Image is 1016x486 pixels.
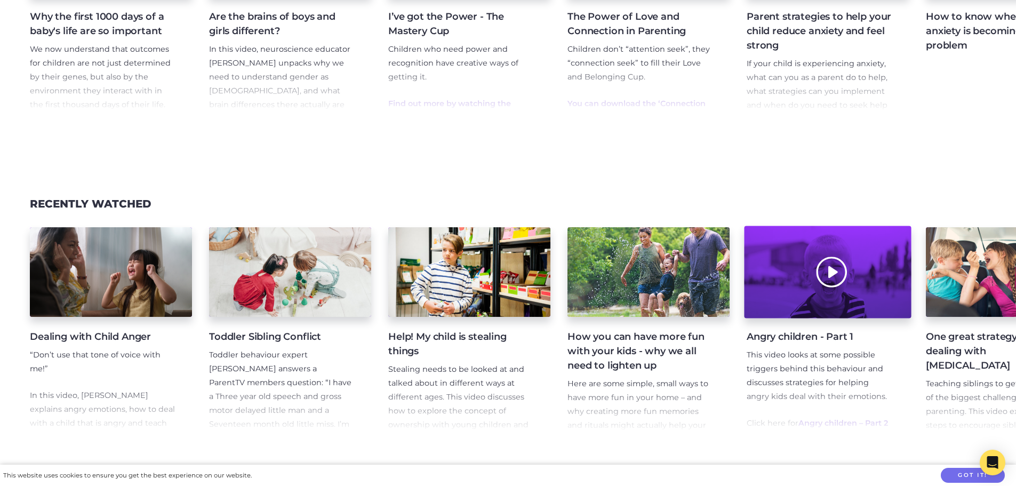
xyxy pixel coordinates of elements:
h4: Parent strategies to help your child reduce anxiety and feel strong [747,10,892,53]
span: In this video, neuroscience educator [PERSON_NAME] unpacks why we need to understand gender as [D... [209,44,354,137]
span: We now understand that outcomes for children are not just determined by their genes, but also by ... [30,44,171,150]
h3: recently watched [30,197,151,210]
div: This website uses cookies to ensure you get the best experience on our website. [3,470,252,481]
h4: Why the first 1000 days of a baby's life are so important [30,10,175,38]
h4: Help! My child is stealing things [388,330,533,358]
a: Dealing with Child Anger “Don’t use that tone of voice with me!” In this video, [PERSON_NAME] exp... [30,227,192,432]
p: Here are some simple, small ways to have more fun in your home – and why creating more fun memori... [567,377,713,447]
p: This video looks at some possible triggers behind this behaviour and discusses strategies for hel... [747,348,892,404]
div: Open Intercom Messenger [980,450,1005,475]
button: Got it! [941,468,1005,483]
a: Help! My child is stealing things Stealing needs to be looked at and talked about in different wa... [388,227,550,432]
a: Angry children – Part 2 [798,418,888,428]
a: You can download the ‘Connection Plan’ [PERSON_NAME] mentioned here. [567,99,706,136]
h4: I’ve got the Power - The Mastery Cup [388,10,533,38]
a: How you can have more fun with your kids - why we all need to lighten up Here are some simple, sm... [567,227,730,432]
p: Children don’t “attention seek”, they “connection seek” to fill their Love and Belonging Cup. [567,43,713,84]
p: Children who need power and recognition have creative ways of getting it. [388,43,533,84]
h4: The Power of Love and Connection in Parenting [567,10,713,38]
h4: Dealing with Child Anger [30,330,175,344]
a: Angry children - Part 1 This video looks at some possible triggers behind this behaviour and disc... [747,227,909,432]
h4: Toddler Sibling Conflict [209,330,354,344]
h4: How you can have more fun with your kids - why we all need to lighten up [567,330,713,373]
p: Click here for [747,417,892,431]
p: In this video, [PERSON_NAME] explains angry emotions, how to deal with a child that is angry and ... [30,389,175,458]
p: If your child is experiencing anxiety, what can you as a parent do to help, what strategies can y... [747,57,892,126]
a: Toddler Sibling Conflict Toddler behaviour expert [PERSON_NAME] answers a ParentTV members questi... [209,227,371,432]
a: Find out more by watching the ‘Guiding Behaviour with the Phoenix Cups’ course here. [388,99,511,136]
h4: Are the brains of boys and girls different? [209,10,354,38]
p: “Don’t use that tone of voice with me!” [30,348,175,376]
h4: Angry children - Part 1 [747,330,892,344]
